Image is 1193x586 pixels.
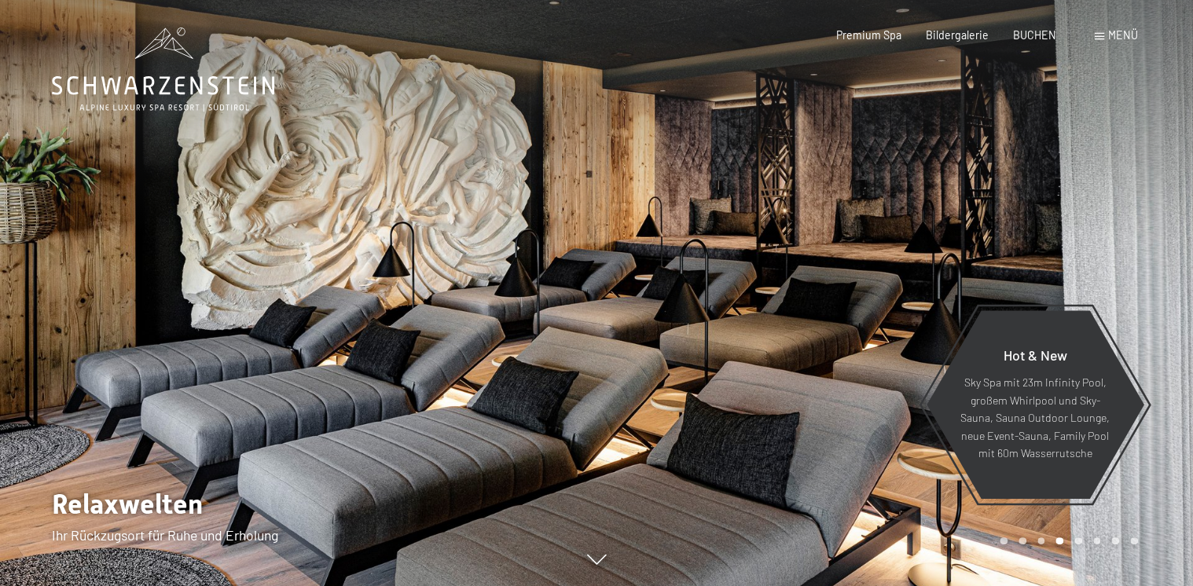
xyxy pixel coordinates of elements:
a: Bildergalerie [926,28,989,42]
div: Carousel Page 6 [1093,537,1101,545]
span: Hot & New [1003,346,1066,364]
div: Carousel Page 4 (Current Slide) [1055,537,1063,545]
div: Carousel Page 3 [1037,537,1045,545]
div: Carousel Page 7 [1111,537,1119,545]
div: Carousel Page 8 [1130,537,1138,545]
div: Carousel Page 2 [1019,537,1026,545]
a: Hot & New Sky Spa mit 23m Infinity Pool, großem Whirlpool und Sky-Sauna, Sauna Outdoor Lounge, ne... [925,309,1144,500]
a: BUCHEN [1013,28,1056,42]
div: Carousel Page 5 [1074,537,1082,545]
p: Sky Spa mit 23m Infinity Pool, großem Whirlpool und Sky-Sauna, Sauna Outdoor Lounge, neue Event-S... [960,374,1110,463]
a: Premium Spa [836,28,901,42]
span: Menü [1108,28,1138,42]
div: Carousel Pagination [994,537,1137,545]
div: Carousel Page 1 [1000,537,1008,545]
